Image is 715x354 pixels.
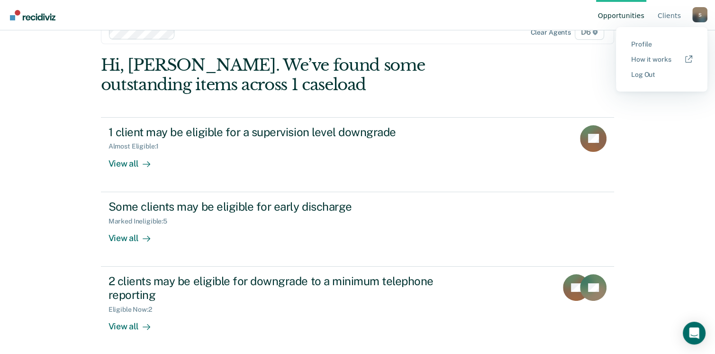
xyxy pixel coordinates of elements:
[683,322,706,345] div: Open Intercom Messenger
[692,7,707,22] button: Profile dropdown button
[616,27,707,92] div: Profile menu
[109,306,160,314] div: Eligible Now : 2
[109,142,167,150] div: Almost Eligible : 1
[109,150,162,169] div: View all
[631,40,692,48] a: Profile
[631,56,692,64] a: How it works
[109,313,162,332] div: View all
[109,200,441,214] div: Some clients may be eligible for early discharge
[109,225,162,243] div: View all
[692,7,707,22] div: S
[109,125,441,139] div: 1 client may be eligible for a supervision level downgrade
[109,217,175,225] div: Marked Ineligible : 5
[631,71,692,79] a: Log Out
[109,274,441,302] div: 2 clients may be eligible for downgrade to a minimum telephone reporting
[575,25,605,40] span: D6
[101,117,615,192] a: 1 client may be eligible for a supervision level downgradeAlmost Eligible:1View all
[101,192,615,267] a: Some clients may be eligible for early dischargeMarked Ineligible:5View all
[101,56,512,94] div: Hi, [PERSON_NAME]. We’ve found some outstanding items across 1 caseload
[10,10,55,20] img: Recidiviz
[530,28,570,37] div: Clear agents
